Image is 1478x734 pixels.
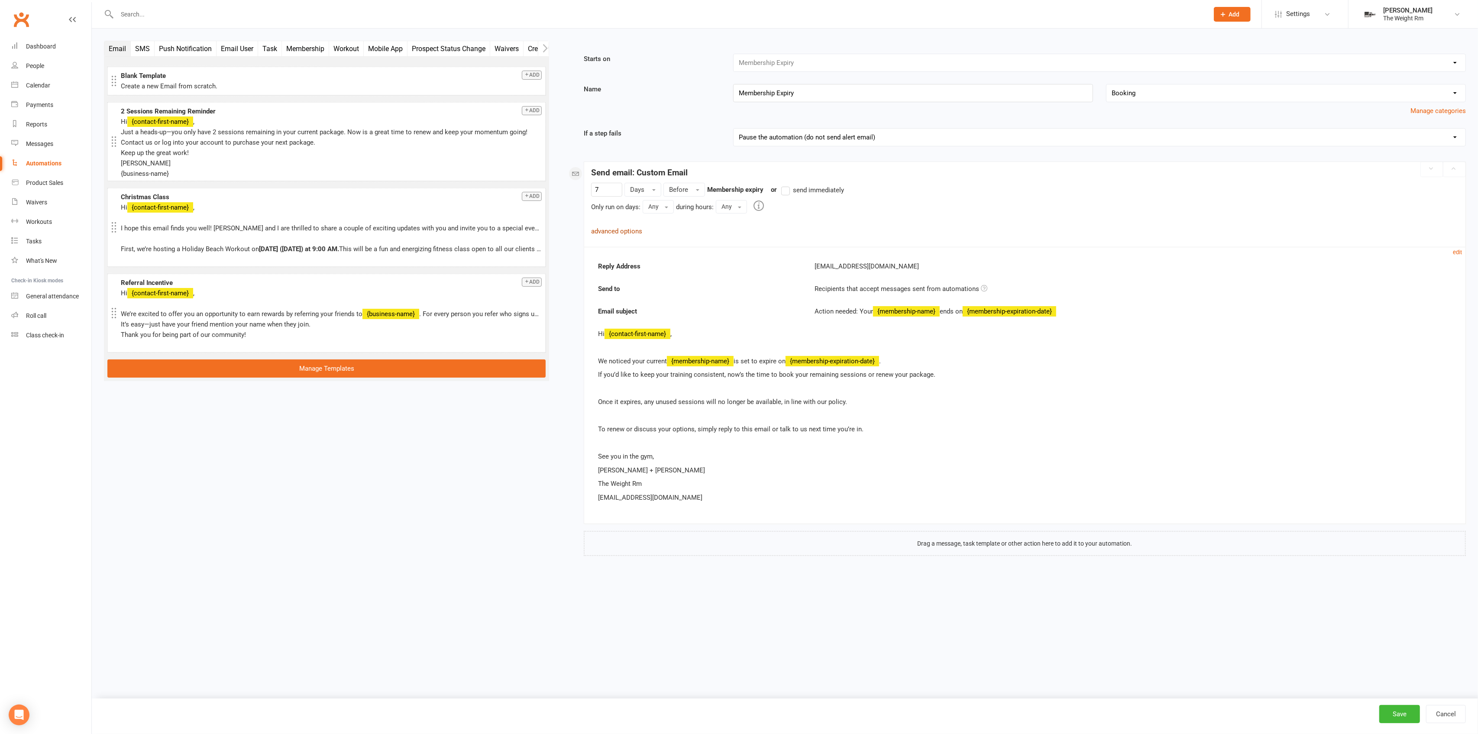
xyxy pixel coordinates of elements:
[522,71,542,80] button: Add
[217,41,258,56] button: Email User
[598,356,1452,366] p: We noticed your current is set to expire on .
[1383,14,1433,22] div: The Weight Rm
[121,158,542,168] p: [PERSON_NAME]
[1426,705,1466,723] button: Cancel
[26,82,50,89] div: Calendar
[26,257,57,264] div: What's New
[107,359,546,378] a: Manage Templates
[577,54,726,64] label: Starts on
[591,202,640,212] div: Only run on days:
[591,227,642,235] a: advanced options
[26,238,42,245] div: Tasks
[643,200,674,213] button: Any
[793,185,844,194] span: send immediately
[522,192,542,201] button: Add
[676,202,714,212] div: during hours:
[598,492,1452,503] p: [EMAIL_ADDRESS][DOMAIN_NAME]
[598,329,1452,339] p: Hi ,
[524,41,577,56] button: Credit Voucher
[11,326,91,345] a: Class kiosk mode
[121,168,542,179] p: {business-name}
[11,306,91,326] a: Roll call
[11,212,91,232] a: Workouts
[1214,7,1251,22] button: Add
[26,312,46,319] div: Roll call
[577,128,726,139] label: If a step fails
[11,193,91,212] a: Waivers
[121,137,542,148] p: Contact us or log into your account to purchase your next package.
[11,56,91,76] a: People
[11,173,91,193] a: Product Sales
[598,397,1452,407] p: Once it expires, any unused sessions will no longer be available, in line with our policy.
[121,278,542,288] div: Referral Incentive
[259,245,339,253] span: [DATE] ([DATE]) at 9:00 AM.
[121,330,542,340] p: Thank you for being part of our community!
[26,121,47,128] div: Reports
[11,37,91,56] a: Dashboard
[808,261,1458,272] div: [EMAIL_ADDRESS][DOMAIN_NAME]
[121,319,542,330] p: It’s easy—just have your friend mention your name when they join.
[624,183,661,197] button: Days
[155,41,217,56] button: Push Notification
[121,244,542,254] p: First, we’re hosting a Holiday Beach Workout on This will be a fun and energizing fitness class o...
[1410,106,1466,116] button: Manage categories
[716,200,747,213] button: Any
[490,41,524,56] button: Waivers
[26,62,44,69] div: People
[121,202,542,213] p: Hi ,
[598,465,1452,475] p: [PERSON_NAME] + [PERSON_NAME]
[598,369,1452,380] p: If you’d like to keep your training consistent, now’s the time to book your remaining sessions or...
[10,9,32,30] a: Clubworx
[329,41,364,56] button: Workout
[598,451,1452,462] p: See you in the gym,
[1229,11,1240,18] span: Add
[11,287,91,306] a: General attendance kiosk mode
[26,140,53,147] div: Messages
[808,284,1458,294] div: Recipients that accept messages sent from automations
[522,278,542,287] button: Add
[11,154,91,173] a: Automations
[121,148,542,158] p: Keep up the great work!
[1453,249,1462,255] small: edit
[592,261,808,272] strong: Reply Address
[598,479,1452,489] p: The Weight Rm
[121,116,542,127] p: Hi ,
[11,95,91,115] a: Payments
[26,43,56,50] div: Dashboard
[121,309,542,319] p: We’re excited to offer you an opportunity to earn rewards by referring your friends to . For ever...
[121,192,542,202] div: Christmas Class
[522,106,542,115] button: Add
[1286,4,1310,24] span: Settings
[282,41,329,56] button: Membership
[591,168,688,178] strong: Send email: Custom Email
[364,41,408,56] button: Mobile App
[707,186,763,194] strong: Membership expiry
[630,186,644,194] span: Days
[26,218,52,225] div: Workouts
[121,127,542,137] p: Just a heads-up—you only have 2 sessions remaining in your current package. Now is a great time t...
[663,183,705,197] button: Before
[26,160,61,167] div: Automations
[258,41,282,56] button: Task
[121,71,542,81] div: Blank Template
[11,251,91,271] a: What's New
[121,288,542,298] p: Hi ,
[26,199,47,206] div: Waivers
[592,284,808,294] strong: Send to
[26,179,63,186] div: Product Sales
[1362,6,1379,23] img: thumb_image1749576563.png
[598,424,1452,434] p: To renew or discuss your options, simply reply to this email or talk to us next time you’re in.
[121,81,542,91] div: Create a new Email from scratch.
[121,223,542,233] p: I hope this email finds you well! [PERSON_NAME] and I are thrilled to share a couple of exciting ...
[592,306,808,317] strong: Email subject
[766,184,844,195] div: or
[815,306,1451,317] div: Action needed: Your ends on
[9,705,29,725] div: Open Intercom Messenger
[11,115,91,134] a: Reports
[11,232,91,251] a: Tasks
[669,186,688,194] span: Before
[114,8,1203,20] input: Search...
[11,76,91,95] a: Calendar
[26,332,64,339] div: Class check-in
[408,41,490,56] button: Prospect Status Change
